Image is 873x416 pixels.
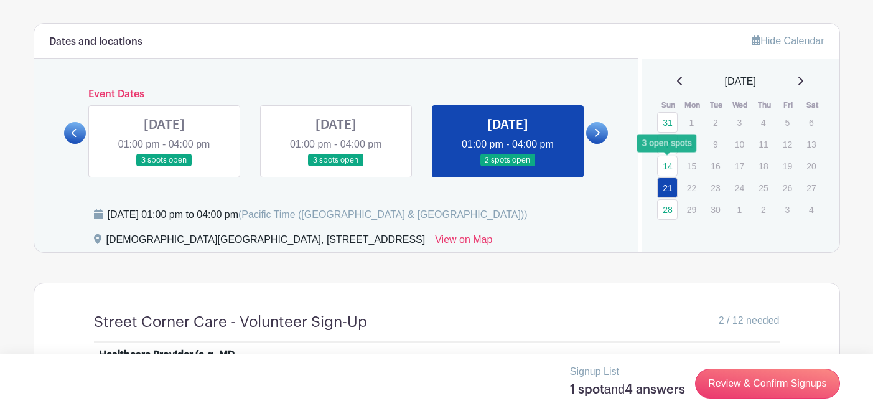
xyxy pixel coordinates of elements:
p: 11 [753,135,773,154]
a: Hide Calendar [752,35,824,46]
div: Healthcare Provider (e.g. MD, DO, NP, RN, PA-S, Medical Student) [99,347,253,392]
p: 16 [705,156,726,176]
p: 9 [705,135,726,154]
p: 25 [753,178,773,197]
p: 26 [777,178,798,197]
p: 24 [729,178,750,197]
p: Signup List [570,364,685,379]
a: 31 [657,112,678,133]
p: 13 [801,135,821,154]
p: 22 [681,178,702,197]
a: Review & Confirm Signups [695,369,839,399]
span: [DATE] [725,74,756,89]
p: 2 [705,113,726,132]
a: 21 [657,177,678,198]
h4: Street Corner Care - Volunteer Sign-Up [94,313,367,331]
p: 1 [681,113,702,132]
p: 20 [801,156,821,176]
p: 18 [753,156,773,176]
p: 30 [705,200,726,219]
th: Fri [777,99,801,111]
p: 17 [729,156,750,176]
p: 10 [729,135,750,154]
span: (Pacific Time ([GEOGRAPHIC_DATA] & [GEOGRAPHIC_DATA])) [238,209,528,220]
th: Sun [656,99,681,111]
h6: Dates and locations [49,36,142,48]
p: 27 [801,178,821,197]
p: 19 [777,156,798,176]
a: 14 [657,156,678,176]
p: 3 [777,200,798,219]
th: Sat [800,99,824,111]
p: 4 [801,200,821,219]
th: Thu [752,99,777,111]
p: 3 [729,113,750,132]
p: 4 [753,113,773,132]
p: 29 [681,200,702,219]
p: 15 [681,156,702,176]
div: [DATE] 01:00 pm to 04:00 pm [108,207,528,222]
p: 12 [777,135,798,154]
span: 2 / 12 needed [719,313,780,328]
th: Mon [681,99,705,111]
p: 23 [705,178,726,197]
p: 5 [777,113,798,132]
h6: Event Dates [86,88,587,100]
p: 6 [801,113,821,132]
h5: 1 spot 4 answers [570,382,685,397]
a: View on Map [435,232,492,252]
p: 2 [753,200,773,219]
th: Tue [704,99,729,111]
a: 28 [657,199,678,220]
div: [DEMOGRAPHIC_DATA][GEOGRAPHIC_DATA], [STREET_ADDRESS] [106,232,426,252]
p: 1 [729,200,750,219]
div: 3 open spots [637,134,697,152]
th: Wed [729,99,753,111]
span: and [604,382,625,396]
